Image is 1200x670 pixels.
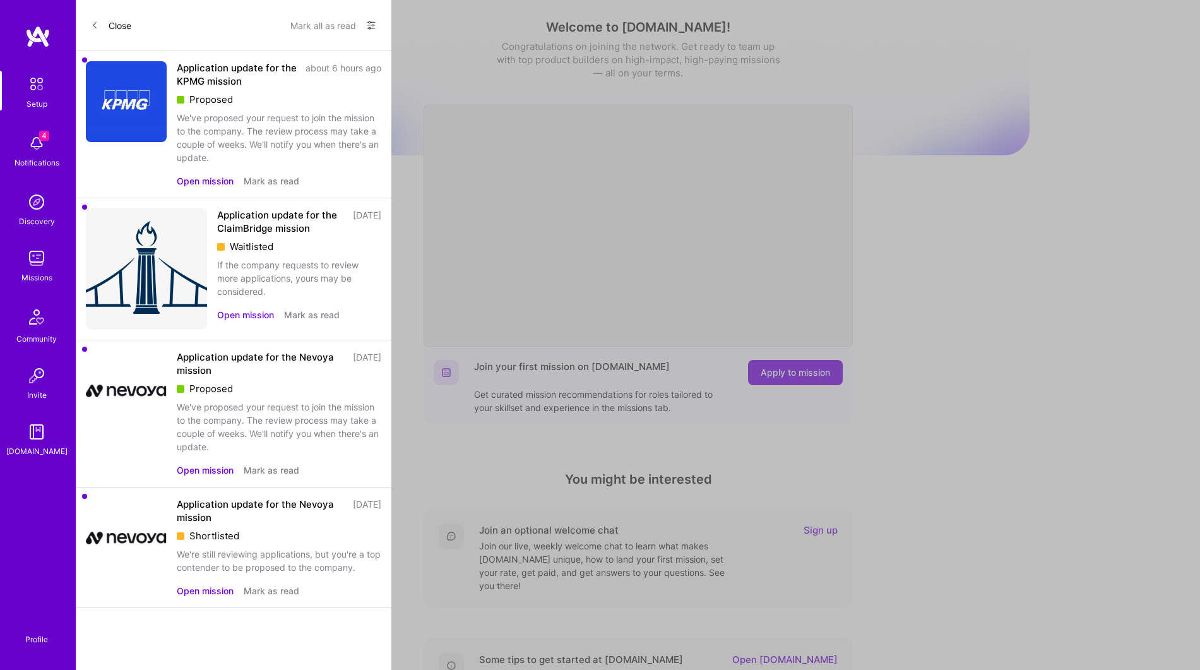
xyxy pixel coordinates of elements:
[177,93,381,106] div: Proposed
[177,111,381,164] div: We've proposed your request to join the mission to the company. The review process may take a cou...
[217,240,381,253] div: Waitlisted
[24,189,49,215] img: discovery
[353,350,381,377] div: [DATE]
[6,445,68,458] div: [DOMAIN_NAME]
[21,271,52,284] div: Missions
[217,258,381,298] div: If the company requests to review more applications, yours may be considered.
[177,584,234,597] button: Open mission
[244,174,299,188] button: Mark as read
[24,246,49,271] img: teamwork
[25,633,48,645] div: Profile
[177,382,381,395] div: Proposed
[24,363,49,388] img: Invite
[27,388,47,402] div: Invite
[25,25,50,48] img: logo
[39,131,49,141] span: 4
[177,547,381,574] div: We're still reviewing applications, but you're a top contender to be proposed to the company.
[19,215,55,228] div: Discovery
[24,419,49,445] img: guide book
[177,350,345,377] div: Application update for the Nevoya mission
[86,208,207,330] img: Company Logo
[306,61,381,88] div: about 6 hours ago
[21,302,52,332] img: Community
[177,61,298,88] div: Application update for the KPMG mission
[177,400,381,453] div: We've proposed your request to join the mission to the company. The review process may take a cou...
[353,498,381,524] div: [DATE]
[177,174,234,188] button: Open mission
[244,584,299,597] button: Mark as read
[86,61,167,142] img: Company Logo
[177,498,345,524] div: Application update for the Nevoya mission
[21,619,52,645] a: Profile
[23,71,50,97] img: setup
[177,529,381,542] div: Shortlisted
[24,131,49,156] img: bell
[244,464,299,477] button: Mark as read
[16,332,57,345] div: Community
[217,308,274,321] button: Open mission
[86,350,167,431] img: Company Logo
[353,208,381,235] div: [DATE]
[284,308,340,321] button: Mark as read
[15,156,59,169] div: Notifications
[27,97,47,111] div: Setup
[91,15,131,35] button: Close
[217,208,345,235] div: Application update for the ClaimBridge mission
[86,498,167,578] img: Company Logo
[290,15,356,35] button: Mark all as read
[177,464,234,477] button: Open mission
